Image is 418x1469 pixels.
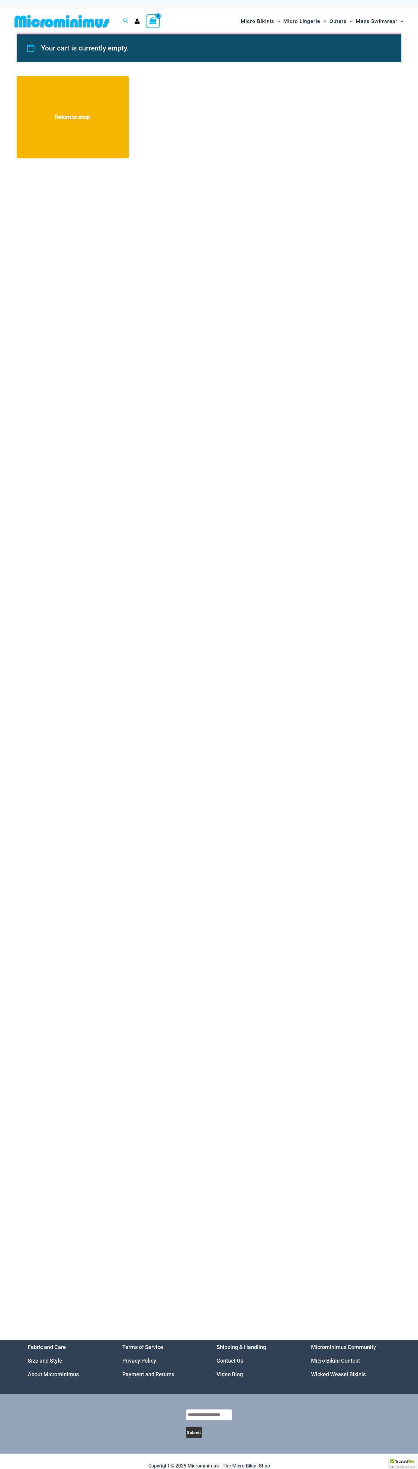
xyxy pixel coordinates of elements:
[122,1357,156,1364] a: Privacy Policy
[28,1344,66,1350] a: Fabric and Care
[311,1357,360,1364] a: Micro Bikini Contest
[311,1344,376,1350] a: Microminimus Community
[283,14,320,29] span: Micro Lingerie
[217,1340,296,1381] aside: Footer Widget 3
[122,1344,163,1350] a: Terms of Service
[122,1340,202,1381] nav: Menu
[217,1357,243,1364] a: Contact Us
[122,1371,174,1377] a: Payment and Returns
[28,1340,107,1381] aside: Footer Widget 1
[146,14,160,28] a: View Shopping Cart, empty
[311,1340,391,1381] aside: Footer Widget 4
[123,18,128,25] a: Search icon link
[17,34,401,62] div: Your cart is currently empty.
[320,14,326,29] span: Menu Toggle
[389,1458,416,1469] div: TrustedSite Certified
[17,76,129,159] a: Return to shop
[397,14,404,29] span: Menu Toggle
[274,14,280,29] span: Menu Toggle
[239,12,282,31] a: Micro BikinisMenu ToggleMenu Toggle
[311,1371,366,1377] a: Wicked Weasel Bikinis
[282,12,328,31] a: Micro LingerieMenu ToggleMenu Toggle
[28,1371,79,1377] a: About Microminimus
[217,1371,243,1377] a: Video Blog
[328,12,354,31] a: OutersMenu ToggleMenu Toggle
[12,15,111,28] img: MM SHOP LOGO FLAT
[134,18,140,24] a: Account icon link
[28,1357,62,1364] a: Size and Style
[217,1344,266,1350] a: Shipping & Handling
[347,14,353,29] span: Menu Toggle
[311,1340,391,1381] nav: Menu
[241,14,274,29] span: Micro Bikinis
[354,12,405,31] a: Mens SwimwearMenu ToggleMenu Toggle
[356,14,397,29] span: Mens Swimwear
[122,1340,202,1381] aside: Footer Widget 2
[217,1340,296,1381] nav: Menu
[186,1427,202,1438] button: Submit
[28,1340,107,1381] nav: Menu
[238,11,406,31] nav: Site Navigation
[330,14,347,29] span: Outers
